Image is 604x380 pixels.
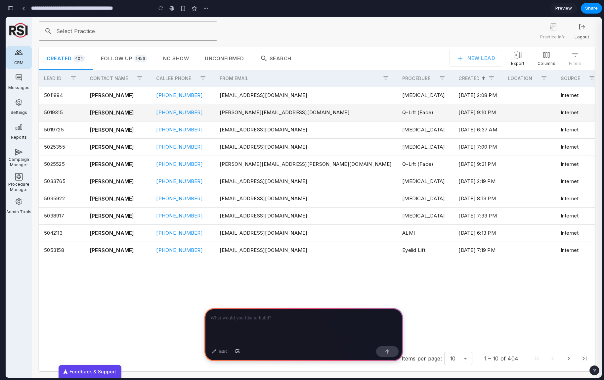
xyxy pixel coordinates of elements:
ubdiv: Feedback & Support [53,348,116,361]
div: Created [453,59,474,64]
span: Share [585,5,598,12]
a: [PHONE_NUMBER] [151,75,197,81]
div: Contact Name [84,59,122,64]
td: Eyelid Lift [391,225,448,242]
div: Procedure [397,59,425,64]
div: Columns [532,43,550,50]
td: [MEDICAL_DATA] [391,70,448,87]
td: [MEDICAL_DATA] [391,104,448,121]
img: logout.svg [572,6,580,14]
td: [EMAIL_ADDRESS][DOMAIN_NAME] [209,156,392,173]
td: Internet [550,190,597,208]
img: menu-settings.svg [9,181,17,189]
td: [DATE] 6:13 PM [448,208,497,225]
div: Contact Name [84,59,128,64]
mat-icon: filter_list [128,55,140,67]
span: Unconfirmed [199,39,238,44]
td: Internet [550,70,597,87]
td: [DATE] 9:10 PM [448,87,497,104]
mat-icon: filter_list [431,55,442,67]
td: [MEDICAL_DATA] [391,173,448,190]
td: 5038917 [33,190,79,208]
td: [EMAIL_ADDRESS][DOMAIN_NAME] [209,208,392,225]
td: [EMAIL_ADDRESS][DOMAIN_NAME] [209,70,392,87]
span: Follow up [95,38,142,45]
img: notebook.svg [543,6,551,14]
td: 5053158 [33,225,79,242]
span: [PERSON_NAME] [84,178,128,186]
input: Number [51,11,206,19]
td: 5019315 [33,87,79,104]
img: menu-messages.svg [9,57,17,65]
span: Preview [555,5,572,12]
td: Internet [550,104,597,121]
div: Location [502,59,533,64]
div: Items per page: [396,338,436,346]
div: Source [555,59,581,64]
img: menu-settings.svg [9,81,17,89]
td: 5019725 [33,104,79,121]
div: Admin Tools [1,190,26,200]
div: 404 [68,38,79,45]
span: [PERSON_NAME] [84,126,128,134]
a: [PHONE_NUMBER] [151,196,197,202]
mat-label: Select Practice [51,11,90,18]
td: [PERSON_NAME][EMAIL_ADDRESS][PERSON_NAME][DOMAIN_NAME] [209,139,392,156]
mat-icon: filter_list [480,55,492,67]
div: Caller Phone [151,59,192,64]
span: [PERSON_NAME] [84,229,128,237]
span: No show [157,39,184,44]
a: [PHONE_NUMBER] [151,161,197,167]
mat-icon: filter_list [581,55,592,67]
td: [MEDICAL_DATA] [391,156,448,173]
td: Q-Lift (Face) [391,139,448,156]
td: ALMI [391,208,448,225]
div: Reports [5,116,22,125]
span: 10 [444,338,450,345]
a: [PHONE_NUMBER] [151,144,197,150]
img: csv-export.svg [508,34,516,42]
td: [DATE] 7:33 PM [448,190,497,208]
td: [DATE] 6:37 AM [448,104,497,121]
td: Internet [550,225,597,242]
span: [PERSON_NAME] [84,195,128,203]
a: Preview [550,3,577,14]
mat-icon: filter_list [533,55,544,67]
td: 5035922 [33,173,79,190]
td: [DATE] 9:31 PM [448,139,497,156]
img: Red Spot Interactive [1,5,26,22]
td: [EMAIL_ADDRESS][DOMAIN_NAME] [209,190,392,208]
td: Internet [550,121,597,139]
td: [DATE] 2:08 PM [448,70,497,87]
mat-icon: filter_list [374,55,386,67]
img: menu-procedures.svg [9,156,17,164]
span: [PERSON_NAME] [84,161,128,168]
div: Source [555,59,575,64]
td: Q-Lift (Face) [391,87,448,104]
span: Created [41,38,79,45]
div: Caller Phone [151,59,186,64]
span: [PERSON_NAME] [84,92,128,100]
td: [DATE] 2:19 PM [448,156,497,173]
td: 5033765 [33,156,79,173]
span: [PERSON_NAME] [84,212,128,220]
td: Internet [550,156,597,173]
button: Next page [555,334,571,350]
div: Export [505,43,519,50]
img: menu-crm.svg [9,32,17,40]
td: 5011894 [33,70,79,87]
a: [PHONE_NUMBER] [151,178,197,185]
div: Filters [563,43,576,50]
td: [PERSON_NAME][EMAIL_ADDRESS][DOMAIN_NAME] [209,87,392,104]
a: [PHONE_NUMBER] [151,127,197,133]
span: [PERSON_NAME] [84,74,128,82]
td: [DATE] 7:00 PM [448,121,497,139]
mat-icon: filter_list [566,34,574,42]
a: [PHONE_NUMBER] [151,230,197,236]
img: columns.svg [537,34,545,42]
td: Internet [550,87,597,104]
img: menu-reports.svg [9,106,17,114]
td: Internet [550,173,597,190]
mat-icon: filter_list [62,55,73,67]
mat-icon: search [33,10,49,18]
